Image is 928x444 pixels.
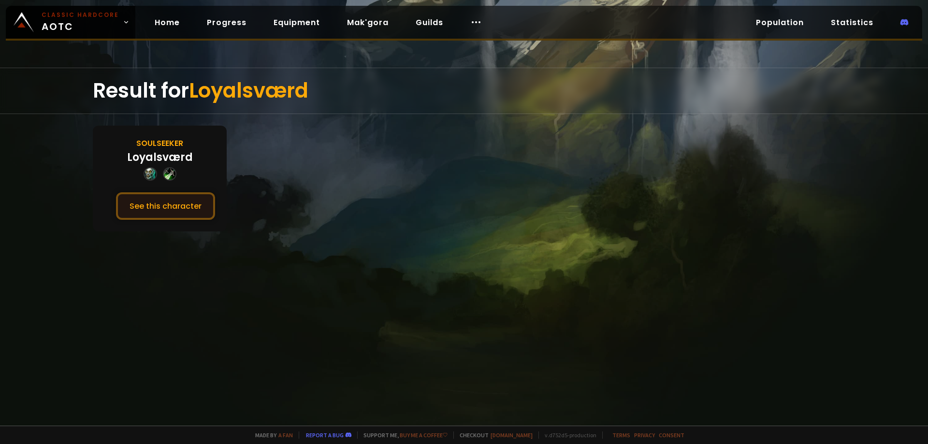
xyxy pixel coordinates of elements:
a: Consent [659,431,684,439]
a: Home [147,13,188,32]
a: Population [748,13,812,32]
a: Report a bug [306,431,344,439]
a: Equipment [266,13,328,32]
a: Mak'gora [339,13,396,32]
a: Privacy [634,431,655,439]
a: Progress [199,13,254,32]
div: Result for [93,68,835,114]
a: Classic HardcoreAOTC [6,6,135,39]
a: Guilds [408,13,451,32]
a: Buy me a coffee [400,431,448,439]
span: Loyalsværd [189,76,308,105]
span: Made by [249,431,293,439]
span: Checkout [453,431,533,439]
button: See this character [116,192,215,220]
a: Terms [612,431,630,439]
span: v. d752d5 - production [538,431,596,439]
a: [DOMAIN_NAME] [491,431,533,439]
a: Statistics [823,13,881,32]
small: Classic Hardcore [42,11,119,19]
div: Loyalsværd [127,149,193,165]
span: AOTC [42,11,119,34]
a: a fan [278,431,293,439]
span: Support me, [357,431,448,439]
div: Soulseeker [136,137,183,149]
